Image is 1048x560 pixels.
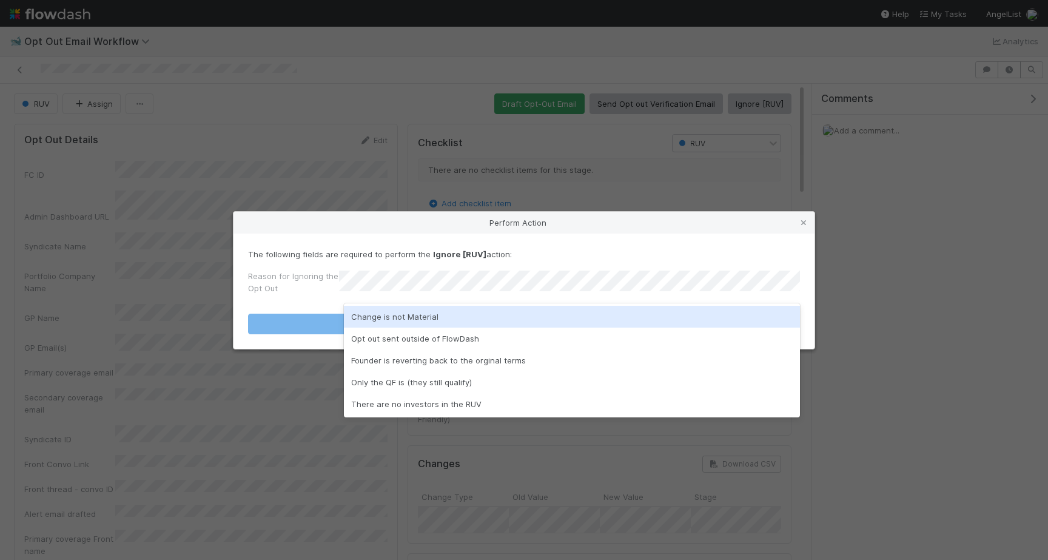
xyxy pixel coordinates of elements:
label: Reason for Ignoring the Opt Out [248,270,339,294]
div: Founder is reverting back to the orginal terms [344,349,800,371]
p: The following fields are required to perform the action: [248,248,800,260]
div: Only the QF is (they still qualify) [344,371,800,393]
div: Change is not Material [344,306,800,328]
button: Ignore [RUV] [248,314,800,334]
strong: Ignore [RUV] [433,249,486,259]
div: Opt out sent outside of FlowDash [344,328,800,349]
div: There are no investors in the RUV [344,393,800,415]
div: Perform Action [233,212,815,234]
